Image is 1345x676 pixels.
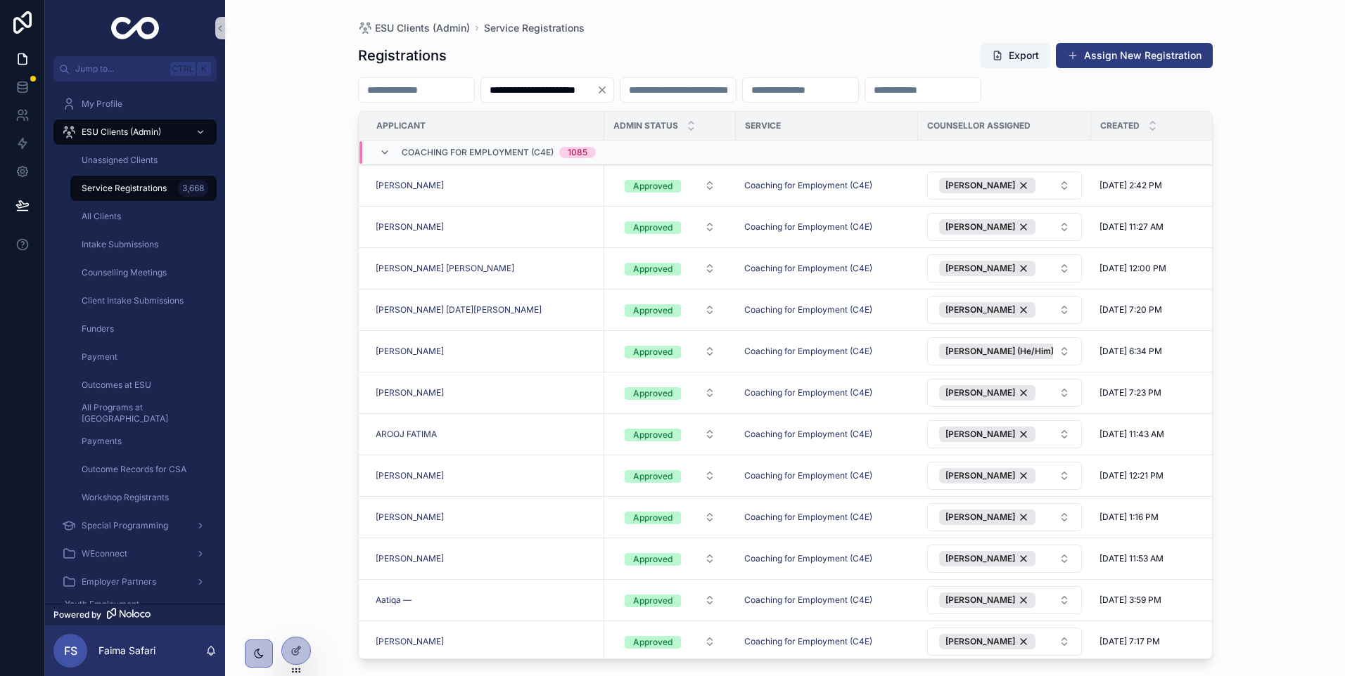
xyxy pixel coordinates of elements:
a: Select Button [926,461,1083,490]
span: Funders [82,323,114,334]
span: Outcome Records for CSA [82,464,186,475]
span: Service Registrations [484,21,585,35]
a: Coaching for Employment (C4E) [744,636,872,647]
button: Unselect 12 [939,344,1074,359]
button: Select Button [613,297,727,323]
a: ESU Clients (Admin) [358,21,470,35]
span: Created [1100,120,1140,131]
a: Youth Employment Connections [53,597,217,623]
span: [PERSON_NAME] [945,180,1015,191]
span: [PERSON_NAME] [945,636,1015,647]
span: Coaching for Employment (C4E) [744,429,872,440]
a: Select Button [926,337,1083,366]
button: Select Button [927,586,1082,614]
button: Unselect 9 [939,468,1035,483]
div: Approved [633,180,672,193]
a: Intake Submissions [70,232,217,257]
a: [DATE] 12:21 PM [1099,470,1214,481]
span: Payments [82,436,122,447]
span: [PERSON_NAME] [376,180,444,191]
a: Coaching for Employment (C4E) [744,594,872,606]
span: Counselling Meetings [82,267,167,278]
button: Select Button [613,546,727,571]
span: WEconnect [82,548,127,559]
button: Select Button [613,422,727,447]
button: Select Button [927,420,1082,448]
span: Jump to... [75,63,165,74]
button: Jump to...CtrlK [53,56,217,82]
a: Select Button [613,255,727,282]
span: Coaching for Employment (C4E) [744,263,872,274]
span: Service Registrations [82,183,167,194]
a: [PERSON_NAME] [376,512,596,523]
a: Special Programming [53,513,217,538]
a: Payment [70,344,217,370]
button: Select Button [927,503,1082,531]
span: [DATE] 12:00 PM [1099,263,1166,274]
span: Coaching for Employment (C4E) [402,147,554,158]
span: [PERSON_NAME] [945,594,1015,606]
a: My Profile [53,91,217,117]
button: Unselect 8 [939,592,1035,608]
a: Select Button [613,172,727,199]
a: Powered by [45,604,225,625]
a: Select Button [926,544,1083,573]
span: Unassigned Clients [82,155,158,166]
span: Admin Status [613,120,678,131]
a: [DATE] 1:16 PM [1099,512,1214,523]
button: Select Button [613,173,727,198]
span: FS [64,642,77,659]
a: [PERSON_NAME] [376,636,444,647]
div: Approved [633,512,672,524]
a: [PERSON_NAME] [376,553,444,564]
a: Coaching for Employment (C4E) [744,512,910,523]
a: Coaching for Employment (C4E) [744,221,910,233]
p: Faima Safari [98,644,155,658]
h1: Registrations [358,46,447,65]
div: Approved [633,429,672,441]
button: Select Button [613,505,727,530]
a: Select Button [613,379,727,406]
button: Assign New Registration [1056,43,1213,68]
button: Select Button [927,171,1082,200]
button: Select Button [613,629,727,654]
a: All Programs at [GEOGRAPHIC_DATA] [70,401,217,426]
div: Approved [633,387,672,400]
a: [DATE] 7:17 PM [1099,636,1214,647]
div: Approved [633,304,672,317]
a: Counselling Meetings [70,260,217,285]
span: [PERSON_NAME] [945,470,1015,481]
a: Select Button [613,297,727,323]
a: Coaching for Employment (C4E) [744,304,910,316]
a: Select Button [926,171,1083,200]
a: [DATE] 6:34 PM [1099,346,1214,357]
button: Select Button [927,379,1082,407]
span: [PERSON_NAME] [376,346,444,357]
a: Coaching for Employment (C4E) [744,263,910,274]
a: WEconnect [53,541,217,566]
div: Approved [633,553,672,566]
a: Employer Partners [53,569,217,594]
a: Coaching for Employment (C4E) [744,304,872,316]
a: [DATE] 11:53 AM [1099,553,1214,564]
a: Coaching for Employment (C4E) [744,429,910,440]
button: Unselect 8 [939,551,1035,566]
button: Select Button [613,256,727,281]
button: Select Button [927,213,1082,241]
a: Select Button [926,502,1083,532]
a: [PERSON_NAME] [376,387,596,398]
a: Coaching for Employment (C4E) [744,221,872,233]
a: [PERSON_NAME] [376,221,444,233]
span: Coaching for Employment (C4E) [744,387,872,398]
span: [PERSON_NAME] [945,512,1015,523]
a: Service Registrations3,668 [70,176,217,201]
a: Coaching for Employment (C4E) [744,636,910,647]
span: [PERSON_NAME] [PERSON_NAME] [376,263,514,274]
button: Unselect 9 [939,427,1035,442]
a: [DATE] 11:43 AM [1099,429,1214,440]
a: Select Button [613,338,727,365]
